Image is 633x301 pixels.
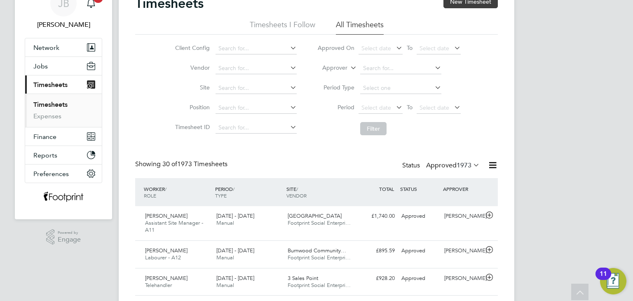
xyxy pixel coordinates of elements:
[379,186,394,192] span: TOTAL
[336,20,384,35] li: All Timesheets
[441,244,484,258] div: [PERSON_NAME]
[142,181,213,203] div: WORKER
[288,247,346,254] span: Burnwood Community…
[25,146,102,164] button: Reports
[173,103,210,111] label: Position
[296,186,298,192] span: /
[600,274,607,285] div: 11
[33,81,68,89] span: Timesheets
[286,192,307,199] span: VENDOR
[288,254,351,261] span: Footprint Social Enterpri…
[216,43,297,54] input: Search for...
[58,229,81,236] span: Powered by
[317,44,354,52] label: Approved On
[360,122,387,135] button: Filter
[600,268,626,294] button: Open Resource Center, 11 new notifications
[398,244,441,258] div: Approved
[360,82,441,94] input: Select one
[420,45,449,52] span: Select date
[33,133,56,141] span: Finance
[145,275,188,282] span: [PERSON_NAME]
[162,160,227,168] span: 1973 Timesheets
[355,272,398,285] div: £928.20
[404,42,415,53] span: To
[46,229,81,245] a: Powered byEngage
[317,84,354,91] label: Period Type
[145,219,203,233] span: Assistant Site Manager - A11
[441,209,484,223] div: [PERSON_NAME]
[216,82,297,94] input: Search for...
[144,192,156,199] span: ROLE
[162,160,177,168] span: 30 of
[288,282,351,289] span: Footprint Social Enterpri…
[145,282,172,289] span: Telehandler
[25,165,102,183] button: Preferences
[145,212,188,219] span: [PERSON_NAME]
[355,209,398,223] div: £1,740.00
[288,275,318,282] span: 3 Sales Point
[360,63,441,74] input: Search for...
[310,64,347,72] label: Approver
[216,282,234,289] span: Manual
[216,102,297,114] input: Search for...
[25,20,102,30] span: Jack Berry
[33,62,48,70] span: Jobs
[135,160,229,169] div: Showing
[25,127,102,146] button: Finance
[398,181,441,196] div: STATUS
[25,75,102,94] button: Timesheets
[58,236,81,243] span: Engage
[317,103,354,111] label: Period
[441,181,484,196] div: APPROVER
[216,122,297,134] input: Search for...
[216,63,297,74] input: Search for...
[288,219,351,226] span: Footprint Social Enterpri…
[233,186,234,192] span: /
[145,254,181,261] span: Labourer - A12
[25,38,102,56] button: Network
[457,161,471,169] span: 1973
[173,84,210,91] label: Site
[361,104,391,111] span: Select date
[165,186,166,192] span: /
[441,272,484,285] div: [PERSON_NAME]
[398,272,441,285] div: Approved
[33,151,57,159] span: Reports
[250,20,315,35] li: Timesheets I Follow
[33,112,61,120] a: Expenses
[216,212,254,219] span: [DATE] - [DATE]
[33,44,59,52] span: Network
[216,254,234,261] span: Manual
[420,104,449,111] span: Select date
[213,181,284,203] div: PERIOD
[402,160,481,172] div: Status
[43,191,84,205] img: wearefootprint-logo-retina.png
[355,244,398,258] div: £895.59
[404,102,415,113] span: To
[33,170,69,178] span: Preferences
[173,44,210,52] label: Client Config
[173,123,210,131] label: Timesheet ID
[216,219,234,226] span: Manual
[25,57,102,75] button: Jobs
[288,212,342,219] span: [GEOGRAPHIC_DATA]
[216,247,254,254] span: [DATE] - [DATE]
[216,275,254,282] span: [DATE] - [DATE]
[398,209,441,223] div: Approved
[33,101,68,108] a: Timesheets
[173,64,210,71] label: Vendor
[25,191,102,205] a: Go to home page
[361,45,391,52] span: Select date
[426,161,480,169] label: Approved
[215,192,227,199] span: TYPE
[284,181,356,203] div: SITE
[25,94,102,127] div: Timesheets
[145,247,188,254] span: [PERSON_NAME]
